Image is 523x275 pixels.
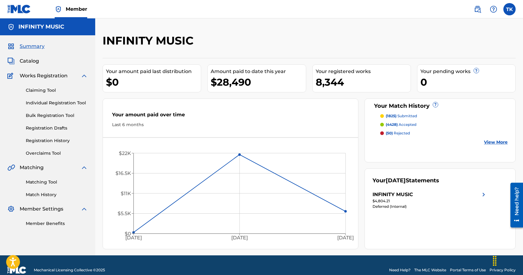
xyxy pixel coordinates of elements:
[7,205,15,213] img: Member Settings
[125,231,131,237] tspan: $0
[490,252,500,270] div: Перетащить
[474,6,481,13] img: search
[316,68,411,75] div: Your registered works
[373,191,487,209] a: INFINITY MUSICright chevron icon$4,804.21Deferred (Internal)
[373,204,487,209] div: Deferred (Internal)
[480,191,487,198] img: right chevron icon
[373,191,413,198] div: INFINITY MUSIC
[26,87,88,94] a: Claiming Tool
[20,205,63,213] span: Member Settings
[386,113,417,119] p: submitted
[26,179,88,185] a: Matching Tool
[20,43,45,50] span: Summary
[26,125,88,131] a: Registration Drafts
[112,122,349,128] div: Last 6 months
[386,114,396,118] span: (1825)
[484,139,508,145] a: View More
[80,164,88,171] img: expand
[7,43,15,50] img: Summary
[121,191,131,196] tspan: $11K
[211,68,306,75] div: Amount paid to date this year
[492,246,523,275] div: Виджет чата
[66,6,87,13] span: Member
[106,75,201,89] div: $0
[389,267,411,273] a: Need Help?
[492,246,523,275] iframe: Chat Widget
[474,68,479,73] span: ?
[7,5,31,14] img: MLC Logo
[433,102,438,107] span: ?
[26,112,88,119] a: Bulk Registration Tool
[106,68,201,75] div: Your amount paid last distribution
[7,23,15,31] img: Accounts
[80,205,88,213] img: expand
[373,102,508,110] div: Your Match History
[80,72,88,79] img: expand
[26,220,88,227] a: Member Benefits
[7,57,15,65] img: Catalog
[380,113,508,119] a: (1825) submitted
[380,130,508,136] a: (50) rejected
[386,130,410,136] p: rejected
[386,177,406,184] span: [DATE]
[373,198,487,204] div: $4,804.21
[26,100,88,106] a: Individual Registration Tool
[26,137,88,144] a: Registration History
[503,3,516,15] div: User Menu
[373,176,439,185] div: Your Statements
[386,131,393,135] span: (50)
[386,122,398,127] span: (4428)
[112,111,349,122] div: Your amount paid over time
[420,75,515,89] div: 0
[386,122,416,127] p: accepted
[34,267,105,273] span: Mechanical Licensing Collective © 2025
[211,75,306,89] div: $28,490
[118,211,131,216] tspan: $5.5K
[490,267,516,273] a: Privacy Policy
[125,235,142,241] tspan: [DATE]
[490,6,497,13] img: help
[231,235,248,241] tspan: [DATE]
[487,3,500,15] div: Help
[414,267,446,273] a: The MLC Website
[7,266,26,274] img: logo
[380,122,508,127] a: (4428) accepted
[7,164,15,171] img: Matching
[26,192,88,198] a: Match History
[506,180,523,230] iframe: Resource Center
[7,72,15,79] img: Works Registration
[316,75,411,89] div: 8,344
[420,68,515,75] div: Your pending works
[55,6,62,13] img: Top Rightsholder
[450,267,486,273] a: Portal Terms of Use
[115,170,131,176] tspan: $16.5K
[119,150,131,156] tspan: $22K
[7,57,39,65] a: CatalogCatalog
[103,34,197,48] h2: INFINITY MUSIC
[471,3,484,15] a: Public Search
[26,150,88,157] a: Overclaims Tool
[20,164,44,171] span: Matching
[18,23,64,30] h5: INFINITY MUSIC
[20,57,39,65] span: Catalog
[338,235,354,241] tspan: [DATE]
[20,72,68,79] span: Works Registration
[7,43,45,50] a: SummarySummary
